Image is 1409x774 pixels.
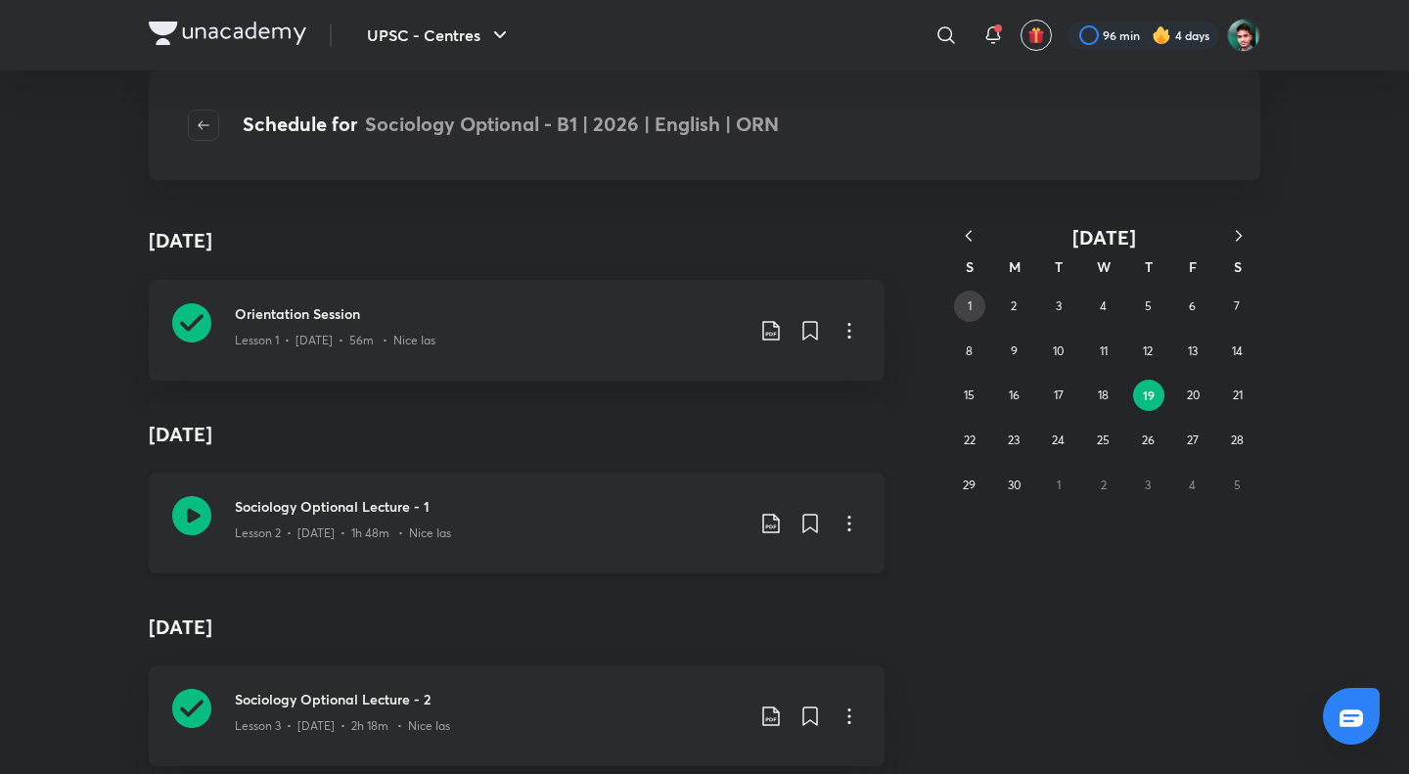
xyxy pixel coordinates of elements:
abbr: June 2, 2025 [1011,298,1017,313]
a: Sociology Optional Lecture - 2Lesson 3 • [DATE] • 2h 18m • Nice Ias [149,665,885,766]
button: June 11, 2025 [1088,336,1119,367]
abbr: Sunday [966,257,974,276]
abbr: June 10, 2025 [1053,343,1064,358]
abbr: June 4, 2025 [1100,298,1107,313]
abbr: June 20, 2025 [1187,387,1200,402]
button: June 13, 2025 [1177,336,1208,367]
button: June 5, 2025 [1132,291,1163,322]
button: June 30, 2025 [998,470,1029,501]
a: Sociology Optional Lecture - 1Lesson 2 • [DATE] • 1h 48m • Nice Ias [149,473,885,573]
abbr: June 23, 2025 [1008,433,1020,447]
abbr: June 19, 2025 [1143,387,1155,403]
abbr: Tuesday [1055,257,1063,276]
button: June 9, 2025 [998,336,1029,367]
abbr: June 5, 2025 [1145,298,1152,313]
span: [DATE] [1072,224,1136,250]
abbr: June 9, 2025 [1011,343,1018,358]
button: June 16, 2025 [998,380,1029,411]
abbr: June 24, 2025 [1052,433,1065,447]
button: June 3, 2025 [1043,291,1074,322]
abbr: Saturday [1234,257,1242,276]
abbr: June 14, 2025 [1232,343,1243,358]
img: avatar [1027,26,1045,44]
abbr: June 12, 2025 [1143,343,1153,358]
p: Lesson 3 • [DATE] • 2h 18m • Nice Ias [235,717,450,735]
button: June 29, 2025 [954,470,985,501]
h4: Schedule for [243,110,779,141]
button: June 15, 2025 [954,380,985,411]
img: streak [1152,25,1171,45]
abbr: June 7, 2025 [1234,298,1240,313]
button: June 1, 2025 [954,291,985,322]
button: June 4, 2025 [1088,291,1119,322]
abbr: June 21, 2025 [1233,387,1243,402]
button: June 19, 2025 [1133,380,1164,411]
img: Company Logo [149,22,306,45]
h4: [DATE] [149,597,885,658]
button: June 27, 2025 [1177,425,1208,456]
button: June 28, 2025 [1221,425,1252,456]
h3: Orientation Session [235,303,744,324]
button: [DATE] [990,225,1217,250]
button: June 24, 2025 [1043,425,1074,456]
button: June 7, 2025 [1221,291,1252,322]
button: June 10, 2025 [1043,336,1074,367]
span: Sociology Optional - B1 | 2026 | English | ORN [365,111,779,137]
abbr: June 15, 2025 [964,387,975,402]
abbr: June 26, 2025 [1142,433,1155,447]
abbr: June 18, 2025 [1098,387,1109,402]
button: June 2, 2025 [998,291,1029,322]
button: June 18, 2025 [1088,380,1119,411]
abbr: June 28, 2025 [1231,433,1244,447]
abbr: June 13, 2025 [1188,343,1198,358]
abbr: Friday [1189,257,1197,276]
button: June 8, 2025 [954,336,985,367]
a: Orientation SessionLesson 1 • [DATE] • 56m • Nice Ias [149,280,885,381]
abbr: June 6, 2025 [1189,298,1196,313]
button: June 21, 2025 [1222,380,1253,411]
abbr: Monday [1009,257,1021,276]
button: June 12, 2025 [1132,336,1163,367]
button: June 22, 2025 [954,425,985,456]
button: June 17, 2025 [1043,380,1074,411]
a: Company Logo [149,22,306,50]
abbr: June 30, 2025 [1008,478,1021,492]
abbr: June 27, 2025 [1187,433,1199,447]
h3: Sociology Optional Lecture - 1 [235,496,744,517]
button: June 20, 2025 [1178,380,1209,411]
abbr: June 3, 2025 [1056,298,1062,313]
p: Lesson 1 • [DATE] • 56m • Nice Ias [235,332,435,349]
abbr: June 22, 2025 [964,433,976,447]
h3: Sociology Optional Lecture - 2 [235,689,744,709]
button: avatar [1021,20,1052,51]
abbr: June 8, 2025 [966,343,973,358]
abbr: Thursday [1145,257,1153,276]
button: UPSC - Centres [355,16,523,55]
button: June 25, 2025 [1088,425,1119,456]
abbr: Wednesday [1097,257,1111,276]
button: June 23, 2025 [998,425,1029,456]
button: June 26, 2025 [1132,425,1163,456]
button: June 6, 2025 [1177,291,1208,322]
button: June 14, 2025 [1221,336,1252,367]
p: Lesson 2 • [DATE] • 1h 48m • Nice Ias [235,524,451,542]
abbr: June 25, 2025 [1097,433,1110,447]
h4: [DATE] [149,226,212,255]
abbr: June 16, 2025 [1009,387,1020,402]
abbr: June 11, 2025 [1100,343,1108,358]
abbr: June 17, 2025 [1054,387,1064,402]
h4: [DATE] [149,404,885,465]
abbr: June 29, 2025 [963,478,976,492]
abbr: June 1, 2025 [968,298,972,313]
img: Avinash Gupta [1227,19,1260,52]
